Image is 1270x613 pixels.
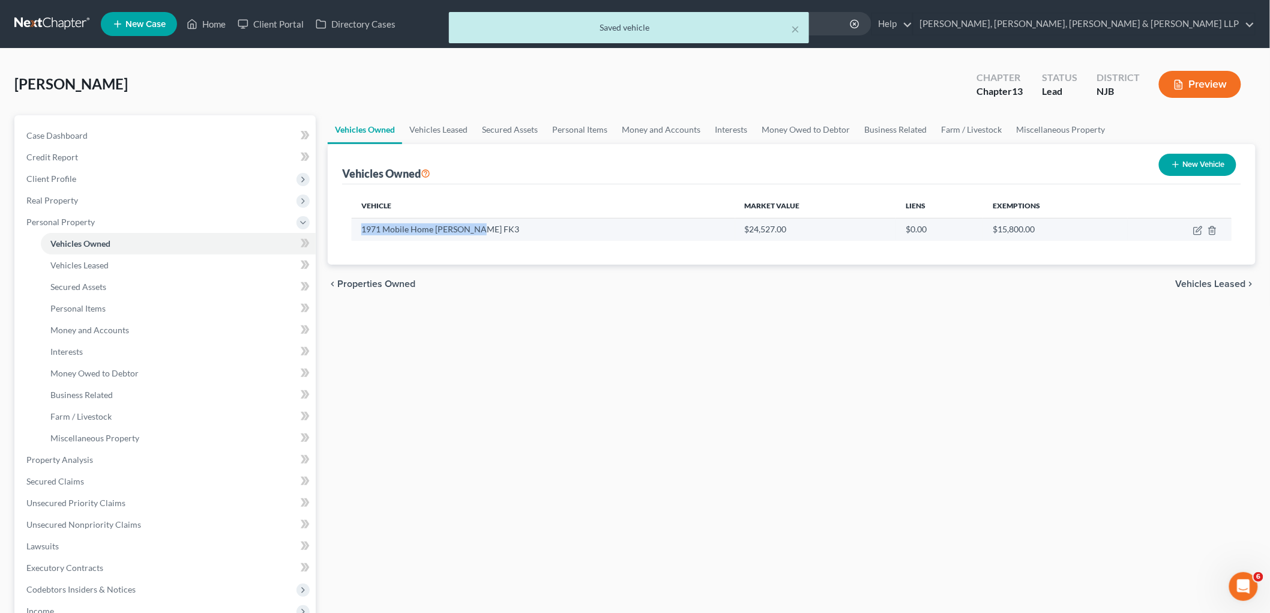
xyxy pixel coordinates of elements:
a: Miscellaneous Property [41,427,316,449]
span: Real Property [26,195,78,205]
a: Unsecured Nonpriority Claims [17,514,316,536]
span: Executory Contracts [26,563,103,573]
div: Vehicles Owned [342,166,430,181]
span: Lawsuits [26,541,59,551]
a: Vehicles Owned [328,115,402,144]
a: Unsecured Priority Claims [17,492,316,514]
span: Vehicles Leased [50,260,109,270]
a: Personal Items [545,115,615,144]
button: New Vehicle [1159,154,1236,176]
span: 13 [1012,85,1023,97]
a: Vehicles Owned [41,233,316,255]
span: [PERSON_NAME] [14,75,128,92]
span: Vehicles Leased [1176,279,1246,289]
span: Secured Assets [50,282,106,292]
span: Money Owed to Debtor [50,368,139,378]
span: Vehicles Owned [50,238,110,249]
span: Personal Items [50,303,106,313]
a: Secured Assets [475,115,545,144]
a: Personal Items [41,298,316,319]
span: Client Profile [26,174,76,184]
i: chevron_right [1246,279,1256,289]
div: Chapter [977,71,1023,85]
a: Secured Claims [17,471,316,492]
a: Money Owed to Debtor [41,363,316,384]
a: Vehicles Leased [402,115,475,144]
span: Codebtors Insiders & Notices [26,584,136,594]
span: Interests [50,346,83,357]
button: Preview [1159,71,1241,98]
th: Market Value [735,194,897,218]
iframe: Intercom live chat [1229,572,1258,601]
a: Lawsuits [17,536,316,557]
a: Interests [708,115,754,144]
span: Unsecured Nonpriority Claims [26,519,141,530]
td: 1971 Mobile Home [PERSON_NAME] FK3 [352,218,735,241]
span: Credit Report [26,152,78,162]
div: Saved vehicle [459,22,799,34]
button: Vehicles Leased chevron_right [1176,279,1256,289]
span: Business Related [50,390,113,400]
div: District [1097,71,1140,85]
th: Exemptions [983,194,1127,218]
a: Miscellaneous Property [1010,115,1113,144]
a: Credit Report [17,146,316,168]
button: × [791,22,799,36]
a: Executory Contracts [17,557,316,579]
span: Farm / Livestock [50,411,112,421]
span: Unsecured Priority Claims [26,498,125,508]
a: Money and Accounts [615,115,708,144]
th: Liens [896,194,983,218]
div: Lead [1042,85,1077,98]
span: Case Dashboard [26,130,88,140]
a: Business Related [857,115,934,144]
th: Vehicle [352,194,735,218]
i: chevron_left [328,279,337,289]
span: Property Analysis [26,454,93,465]
a: Farm / Livestock [41,406,316,427]
a: Vehicles Leased [41,255,316,276]
a: Farm / Livestock [934,115,1010,144]
a: Secured Assets [41,276,316,298]
span: Personal Property [26,217,95,227]
span: Properties Owned [337,279,415,289]
td: $0.00 [896,218,983,241]
a: Interests [41,341,316,363]
div: NJB [1097,85,1140,98]
div: Chapter [977,85,1023,98]
span: Secured Claims [26,476,84,486]
button: chevron_left Properties Owned [328,279,415,289]
a: Property Analysis [17,449,316,471]
td: $15,800.00 [983,218,1127,241]
a: Business Related [41,384,316,406]
a: Case Dashboard [17,125,316,146]
td: $24,527.00 [735,218,897,241]
div: Status [1042,71,1077,85]
span: Miscellaneous Property [50,433,139,443]
a: Money and Accounts [41,319,316,341]
span: Money and Accounts [50,325,129,335]
a: Money Owed to Debtor [754,115,857,144]
span: 6 [1254,572,1263,582]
